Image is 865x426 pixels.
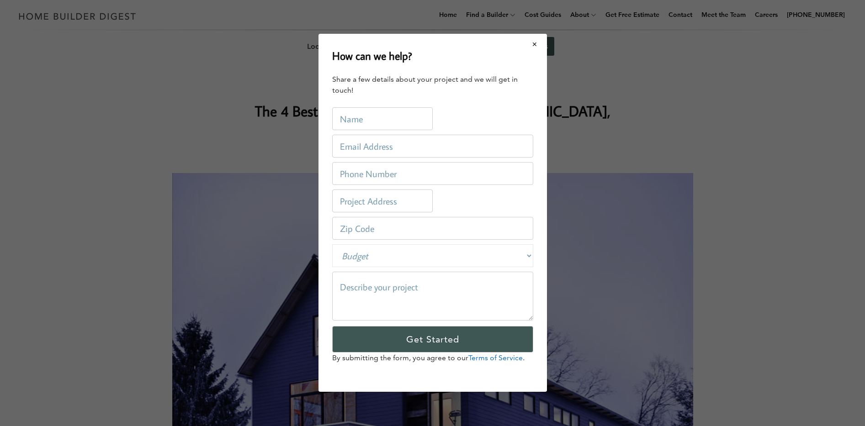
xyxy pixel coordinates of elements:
input: Zip Code [332,217,533,240]
input: Project Address [332,190,433,213]
div: Share a few details about your project and we will get in touch! [332,74,533,96]
p: By submitting the form, you agree to our . [332,353,533,364]
input: Name [332,108,433,131]
input: Get Started [332,326,533,353]
iframe: Drift Widget Chat Controller [690,360,854,415]
h2: How can we help? [332,47,412,64]
input: Phone Number [332,163,533,185]
input: Email Address [332,135,533,158]
a: Terms of Service [468,354,523,363]
button: Close modal [523,35,547,54]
